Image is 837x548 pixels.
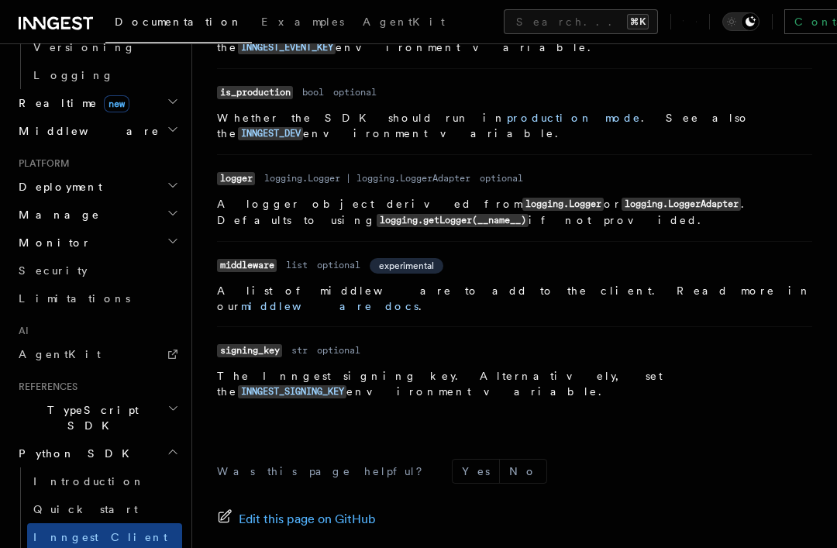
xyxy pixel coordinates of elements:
[238,127,303,140] a: INNGEST_DEV
[317,259,360,271] dd: optional
[217,283,812,314] p: A list of middleware to add to the client. Read more in our .
[377,214,529,227] code: logging.getLogger(__name__)
[12,229,182,257] button: Monitor
[27,61,182,89] a: Logging
[12,257,182,284] a: Security
[12,402,167,433] span: TypeScript SDK
[12,325,29,337] span: AI
[627,14,649,29] kbd: ⌘K
[217,344,282,357] code: signing_key
[12,284,182,312] a: Limitations
[241,300,418,312] a: middleware docs
[27,467,182,495] a: Introduction
[115,16,243,28] span: Documentation
[104,95,129,112] span: new
[105,5,252,43] a: Documentation
[33,475,145,488] span: Introduction
[33,69,114,81] span: Logging
[317,344,360,357] dd: optional
[27,495,182,523] a: Quick start
[12,117,182,145] button: Middleware
[12,123,160,139] span: Middleware
[217,368,812,400] p: The Inngest signing key. Alternatively, set the environment variable.
[217,86,293,99] code: is_production
[12,381,77,393] span: References
[12,207,100,222] span: Manage
[722,12,759,31] button: Toggle dark mode
[353,5,454,42] a: AgentKit
[264,172,470,184] dd: logging.Logger | logging.LoggerAdapter
[27,33,182,61] a: Versioning
[12,89,182,117] button: Realtimenew
[217,508,376,530] a: Edit this page on GitHub
[19,348,101,360] span: AgentKit
[286,259,308,271] dd: list
[12,439,182,467] button: Python SDK
[238,41,336,53] a: INNGEST_EVENT_KEY
[12,179,102,195] span: Deployment
[379,260,434,272] span: experimental
[12,340,182,368] a: AgentKit
[239,508,376,530] span: Edit this page on GitHub
[500,460,546,483] button: No
[217,172,255,185] code: logger
[480,172,523,184] dd: optional
[453,460,499,483] button: Yes
[33,41,136,53] span: Versioning
[507,112,641,124] a: production mode
[12,446,139,461] span: Python SDK
[12,95,129,111] span: Realtime
[12,235,91,250] span: Monitor
[252,5,353,42] a: Examples
[261,16,344,28] span: Examples
[12,201,182,229] button: Manage
[217,259,277,272] code: middleware
[238,385,346,398] a: INNGEST_SIGNING_KEY
[217,196,812,229] p: A logger object derived from or . Defaults to using if not provided.
[19,264,88,277] span: Security
[217,464,433,479] p: Was this page helpful?
[33,503,138,515] span: Quick start
[522,198,604,211] code: logging.Logger
[622,198,741,211] code: logging.LoggerAdapter
[333,86,377,98] dd: optional
[302,86,324,98] dd: bool
[33,531,167,543] span: Inngest Client
[12,173,182,201] button: Deployment
[291,344,308,357] dd: str
[238,41,336,54] code: INNGEST_EVENT_KEY
[504,9,658,34] button: Search...⌘K
[12,157,70,170] span: Platform
[363,16,445,28] span: AgentKit
[238,385,346,398] code: INNGEST_SIGNING_KEY
[12,396,182,439] button: TypeScript SDK
[217,110,812,142] p: Whether the SDK should run in . See also the environment variable.
[19,292,130,305] span: Limitations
